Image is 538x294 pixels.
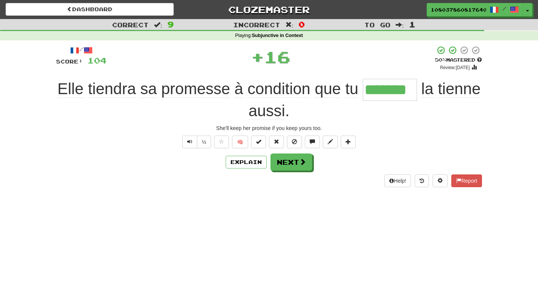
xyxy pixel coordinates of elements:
span: 1 [409,20,415,29]
span: aussi [248,102,285,120]
button: Reset to 0% Mastered (alt+r) [269,136,284,148]
span: tu [345,80,358,98]
button: 🧠 [232,136,248,148]
button: Favorite sentence (alt+f) [214,136,229,148]
span: : [285,22,294,28]
span: . [248,80,480,120]
button: Help! [384,174,411,187]
span: 0 [299,20,305,29]
button: Play sentence audio (ctl+space) [182,136,197,148]
span: 16 [264,47,290,66]
button: Next [270,154,312,171]
span: la [421,80,434,98]
span: 9 [167,20,174,29]
span: / [503,6,506,11]
div: Mastered [435,57,482,64]
button: ½ [197,136,211,148]
span: 50 % [435,57,446,63]
button: Edit sentence (alt+d) [323,136,338,148]
span: : [396,22,404,28]
strong: Subjunctive in Context [252,33,303,38]
span: que [315,80,341,98]
span: 104 [87,56,106,65]
button: Report [451,174,482,187]
span: promesse [161,80,230,98]
span: 10803786081764083710 [431,6,486,13]
span: : [154,22,162,28]
small: Review: [DATE] [440,65,470,70]
span: Elle [58,80,84,98]
span: Score: [56,58,83,65]
span: tienne [438,80,480,98]
button: Add to collection (alt+a) [341,136,356,148]
button: Set this sentence to 100% Mastered (alt+m) [251,136,266,148]
div: Text-to-speech controls [181,136,211,148]
a: Clozemaster [185,3,353,16]
button: Round history (alt+y) [415,174,429,187]
button: Discuss sentence (alt+u) [305,136,320,148]
span: condition [248,80,310,98]
a: 10803786081764083710 / [427,3,523,16]
span: sa [140,80,157,98]
div: / [56,46,106,55]
button: Ignore sentence (alt+i) [287,136,302,148]
span: à [235,80,243,98]
div: She'll keep her promise if you keep yours too. [56,124,482,132]
span: Incorrect [233,21,280,28]
span: + [251,46,264,68]
span: Correct [112,21,149,28]
span: To go [364,21,390,28]
button: Explain [226,156,267,168]
span: tiendra [88,80,136,98]
a: Dashboard [6,3,174,16]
